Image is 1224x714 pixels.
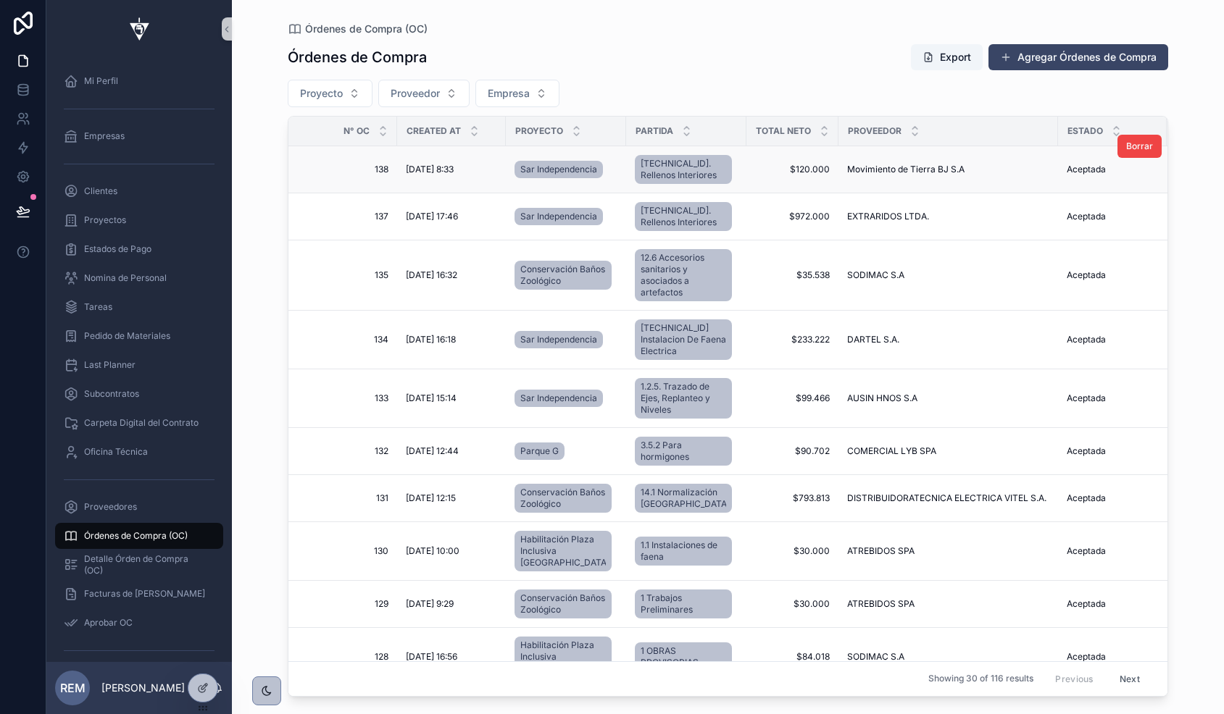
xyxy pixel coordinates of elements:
[84,446,148,458] span: Oficina Técnica
[755,492,830,504] a: $793.813
[1067,445,1106,457] span: Aceptada
[635,375,738,421] a: 1.2.5. Trazado de Ejes, Replanteo y Niveles
[847,445,936,457] span: COMERCIAL LYB SPA
[406,598,454,610] span: [DATE] 9:29
[515,637,612,677] a: Habilitación Plaza Inclusiva [GEOGRAPHIC_DATA]
[847,211,1049,222] a: EXTRARIDOS LTDA.
[847,651,1049,663] a: SODIMAC S.A
[406,651,457,663] span: [DATE] 16:56
[406,651,497,663] a: [DATE] 16:56
[911,44,983,70] button: Export
[520,392,597,404] span: Sar Independencia
[305,22,428,36] span: Órdenes de Compra (OC)
[847,545,1049,557] a: ATREBIDOS SPA
[84,388,139,400] span: Subcontratos
[635,587,738,621] a: 1 Trabajos Preliminares
[635,537,732,566] a: 1.1 Instalaciones de faena
[641,205,726,228] span: [TECHNICAL_ID]. Rellenos Interiores
[1067,545,1158,557] a: Aceptada
[515,528,617,574] a: Habilitación Plaza Inclusiva [GEOGRAPHIC_DATA]
[641,645,726,668] span: 1 OBRAS PROVISORIAS
[406,392,457,404] span: [DATE] 15:14
[755,545,830,557] a: $30.000
[635,534,738,568] a: 1.1 Instalaciones de faena
[847,334,1049,345] a: DARTEL S.A.
[55,439,223,465] a: Oficina Técnica
[635,199,738,234] a: [TECHNICAL_ID]. Rellenos Interiores
[1117,135,1162,158] button: Borrar
[641,592,726,616] span: 1 Trabajos Preliminares
[55,294,223,320] a: Tareas
[344,125,370,137] span: N° OC
[755,211,830,222] span: $972.000
[636,125,673,137] span: Partida
[406,164,497,175] a: [DATE] 8:33
[406,269,497,281] a: [DATE] 16:32
[520,487,606,510] span: Conservación Baños Zoológico
[300,86,343,101] span: Proyecto
[520,211,597,222] span: Sar Independencia
[847,492,1046,504] span: DISTRIBUIDORATECNICA ELECTRICA VITEL S.A.
[84,588,205,600] span: Facturas de [PERSON_NAME]
[755,334,830,345] a: $233.222
[755,269,830,281] span: $35.538
[488,86,530,101] span: Empresa
[847,269,1049,281] a: SODIMAC S.A
[306,445,388,457] span: 132
[406,334,497,345] a: [DATE] 16:18
[306,334,388,345] a: 134
[306,211,388,222] a: 137
[406,211,497,222] a: [DATE] 17:46
[635,152,738,187] a: [TECHNICAL_ID]. Rellenos Interiores
[55,581,223,607] a: Facturas de [PERSON_NAME]
[84,417,199,429] span: Carpeta Digital del Contrato
[1067,164,1106,175] span: Aceptada
[122,17,157,41] img: App logo
[84,130,125,142] span: Empresas
[84,501,137,513] span: Proveedores
[306,492,388,504] span: 131
[306,164,388,175] span: 138
[406,164,454,175] span: [DATE] 8:33
[515,589,612,618] a: Conservación Baños Zoológico
[515,328,617,351] a: Sar Independencia
[406,392,497,404] a: [DATE] 15:14
[306,651,388,663] span: 128
[755,598,830,610] span: $30.000
[406,334,456,345] span: [DATE] 16:18
[406,598,497,610] a: [DATE] 9:29
[515,484,612,513] a: Conservación Baños Zoológico
[755,651,830,663] a: $84.018
[847,492,1049,504] a: DISTRIBUIDORATECNICA ELECTRICA VITEL S.A.
[755,392,830,404] a: $99.466
[635,484,732,513] a: 14.1 Normalización [GEOGRAPHIC_DATA]
[755,164,830,175] a: $120.000
[55,523,223,549] a: Órdenes de Compra (OC)
[641,381,726,416] span: 1.2.5. Trazado de Ejes, Replanteo y Niveles
[515,125,563,137] span: Proyecto
[55,381,223,407] a: Subcontratos
[756,125,811,137] span: Total Neto
[1067,211,1158,222] a: Aceptada
[406,545,497,557] a: [DATE] 10:00
[306,545,388,557] span: 130
[84,530,188,542] span: Órdenes de Compra (OC)
[288,80,372,107] button: Select Button
[55,610,223,636] a: Aprobar OC
[306,269,388,281] a: 135
[101,681,185,695] p: [PERSON_NAME]
[928,673,1033,685] span: Showing 30 of 116 results
[55,323,223,349] a: Pedido de Materiales
[515,390,603,407] a: Sar Independencia
[406,445,497,457] a: [DATE] 12:44
[635,155,732,184] a: [TECHNICAL_ID]. Rellenos Interiores
[520,592,606,616] span: Conservación Baños Zoológico
[515,261,612,290] a: Conservación Baños Zoológico
[520,334,597,345] span: Sar Independencia
[520,639,606,674] span: Habilitación Plaza Inclusiva [GEOGRAPHIC_DATA]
